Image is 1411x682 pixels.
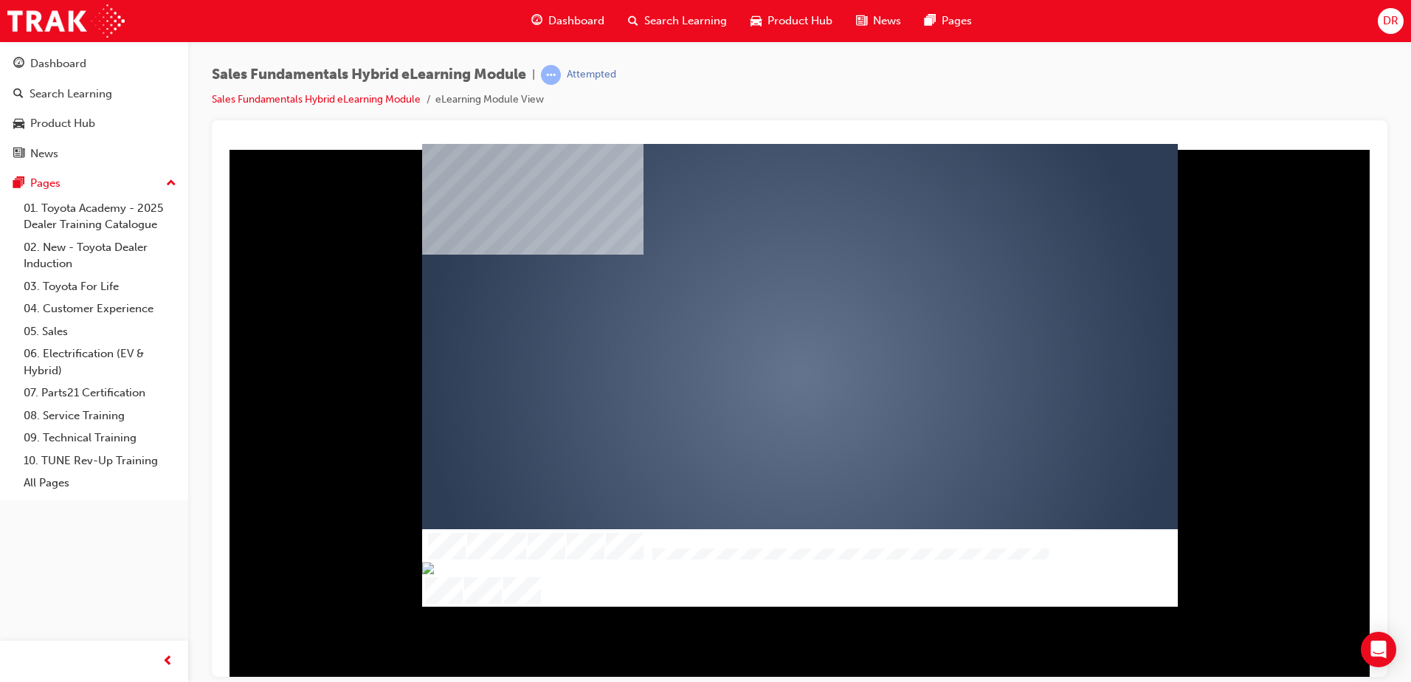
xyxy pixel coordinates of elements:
[13,177,24,190] span: pages-icon
[18,472,182,495] a: All Pages
[18,404,182,427] a: 08. Service Training
[739,6,844,36] a: car-iconProduct Hub
[166,174,176,193] span: up-icon
[531,12,542,30] span: guage-icon
[30,115,95,132] div: Product Hub
[844,6,913,36] a: news-iconNews
[873,13,901,30] span: News
[616,6,739,36] a: search-iconSearch Learning
[913,6,984,36] a: pages-iconPages
[1383,13,1398,30] span: DR
[942,13,972,30] span: Pages
[1361,632,1396,667] div: Open Intercom Messenger
[925,12,936,30] span: pages-icon
[30,175,61,192] div: Pages
[212,93,421,106] a: Sales Fundamentals Hybrid eLearning Module
[548,13,604,30] span: Dashboard
[6,80,182,108] a: Search Learning
[18,236,182,275] a: 02. New - Toyota Dealer Induction
[18,297,182,320] a: 04. Customer Experience
[6,47,182,170] button: DashboardSearch LearningProduct HubNews
[6,110,182,137] a: Product Hub
[567,68,616,82] div: Attempted
[6,50,182,77] a: Dashboard
[856,12,867,30] span: news-icon
[162,652,173,671] span: prev-icon
[18,320,182,343] a: 05. Sales
[30,55,86,72] div: Dashboard
[13,58,24,71] span: guage-icon
[13,88,24,101] span: search-icon
[644,13,727,30] span: Search Learning
[751,12,762,30] span: car-icon
[18,275,182,298] a: 03. Toyota For Life
[30,86,112,103] div: Search Learning
[435,92,544,108] li: eLearning Module View
[6,140,182,168] a: News
[18,197,182,236] a: 01. Toyota Academy - 2025 Dealer Training Catalogue
[628,12,638,30] span: search-icon
[532,66,535,83] span: |
[6,170,182,197] button: Pages
[520,6,616,36] a: guage-iconDashboard
[18,342,182,382] a: 06. Electrification (EV & Hybrid)
[18,449,182,472] a: 10. TUNE Rev-Up Training
[199,418,954,430] img: Thumb.png
[7,4,125,38] img: Trak
[541,65,561,85] span: learningRecordVerb_ATTEMPT-icon
[767,13,832,30] span: Product Hub
[13,148,24,161] span: news-icon
[18,382,182,404] a: 07. Parts21 Certification
[199,418,954,430] div: Progress, Slide 1 of 10
[30,145,58,162] div: News
[13,117,24,131] span: car-icon
[212,66,526,83] span: Sales Fundamentals Hybrid eLearning Module
[1378,8,1404,34] button: DR
[18,427,182,449] a: 09. Technical Training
